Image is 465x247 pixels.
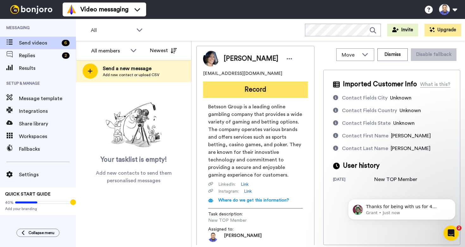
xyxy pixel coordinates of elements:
span: Betsson Group is a leading online gambling company that provides a wide variety of gaming and bet... [208,103,303,179]
span: Send videos [19,39,59,47]
a: Link [241,181,249,188]
span: Unknown [390,95,412,100]
span: Replies [19,52,59,59]
span: Add your branding [5,206,71,211]
span: [PERSON_NAME] [391,133,431,138]
iframe: Intercom live chat [443,226,459,241]
span: Where do we get this information? [218,198,289,202]
span: Add new contacts to send them personalised messages [85,169,182,184]
div: [DATE] [333,177,374,183]
span: New TOP Member [208,217,268,224]
span: Your tasklist is empty! [101,155,167,165]
button: Invite [387,24,418,36]
span: User history [343,161,380,171]
span: Video messaging [80,5,128,14]
div: What is this? [420,81,450,88]
div: Tooltip anchor [70,199,76,205]
div: All members [91,47,127,55]
button: Record [203,81,308,98]
div: Contact Fields State [342,119,391,127]
span: Integrations [19,107,76,115]
span: Task description : [208,211,252,217]
span: [EMAIL_ADDRESS][DOMAIN_NAME] [203,70,282,77]
span: Collapse menu [28,230,54,235]
img: ACg8ocJhxcHYul2vE4-v43EfBJladGzvRcruOYpaVGW-HfzpNQYm6lk=s96-c [208,232,218,242]
span: [PERSON_NAME] [224,232,262,242]
span: All [91,27,133,34]
iframe: Intercom notifications message [338,186,465,230]
div: New TOP Member [374,176,417,183]
a: Link [244,188,252,195]
div: Contact Fields City [342,94,387,102]
span: 40% [5,200,14,205]
span: Assigned to: [208,226,252,232]
img: vm-color.svg [66,4,77,15]
span: Workspaces [19,133,76,140]
div: Contact First Name [342,132,388,140]
div: 6 [62,40,70,46]
button: Dismiss [377,48,408,61]
span: QUICK START GUIDE [5,192,51,196]
div: Contact Last Name [342,145,388,152]
span: Unknown [400,108,421,113]
span: Move [342,51,359,59]
span: Settings [19,171,76,178]
img: Image of Tatiana Martina [203,51,219,67]
span: [PERSON_NAME] [224,54,278,63]
span: Fallbacks [19,145,76,153]
span: Share library [19,120,76,128]
span: Instagram : [218,188,239,195]
img: bj-logo-header-white.svg [8,5,55,14]
span: Results [19,64,76,72]
div: Contact Fields Country [342,107,397,114]
img: ready-set-action.png [102,100,165,150]
div: 2 [62,52,70,59]
span: Imported Customer Info [343,80,417,89]
span: LinkedIn : [218,181,236,188]
button: Disable fallback [411,48,456,61]
span: Unknown [393,121,415,126]
button: Newest [145,44,182,57]
span: Send a new message [103,65,159,72]
button: Upgrade [425,24,461,36]
span: Add new contact or upload CSV [103,72,159,77]
span: [PERSON_NAME] [391,146,431,151]
button: Collapse menu [16,229,59,237]
span: 2 [456,226,462,231]
span: Message template [19,95,76,102]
